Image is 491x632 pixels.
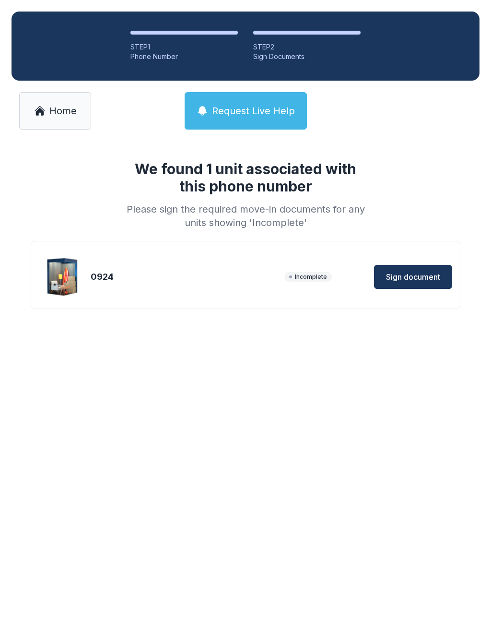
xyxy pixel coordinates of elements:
[123,203,368,229] div: Please sign the required move-in documents for any units showing 'Incomplete'
[386,271,440,283] span: Sign document
[253,42,361,52] div: STEP 2
[130,42,238,52] div: STEP 1
[91,270,281,284] div: 0924
[212,104,295,118] span: Request Live Help
[49,104,77,118] span: Home
[123,160,368,195] h1: We found 1 unit associated with this phone number
[130,52,238,61] div: Phone Number
[253,52,361,61] div: Sign Documents
[284,272,332,282] span: Incomplete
